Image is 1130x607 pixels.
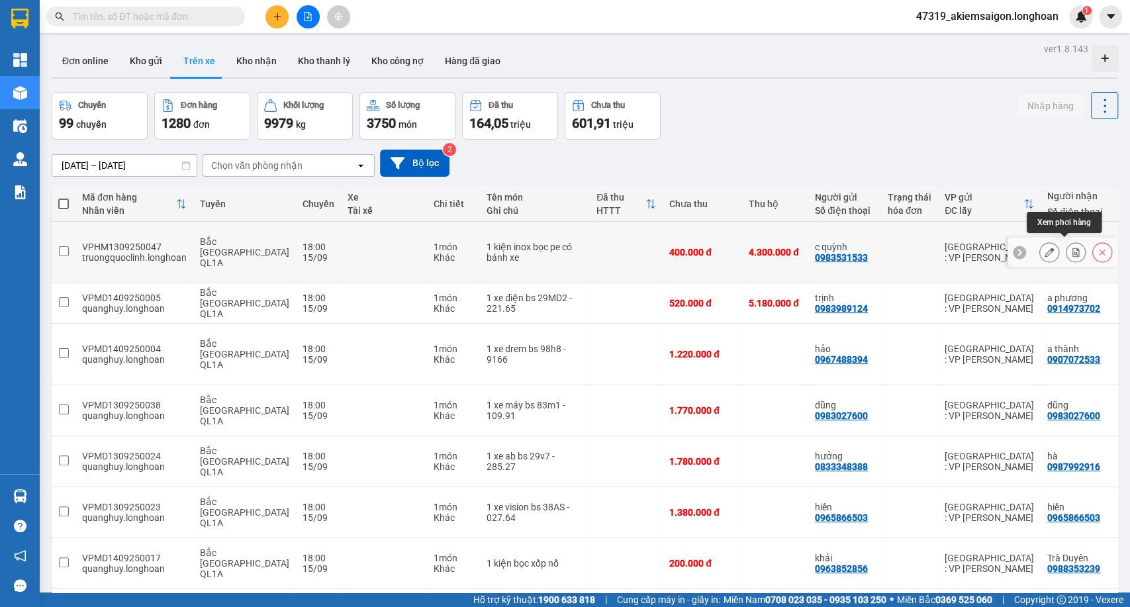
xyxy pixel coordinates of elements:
span: 47319_akiemsaigon.longhoan [906,8,1069,24]
button: Số lượng3750món [359,92,455,140]
div: 1 xe máy bs 83m1 - 109.91 [487,400,583,421]
img: logo-vxr [11,9,28,28]
div: Số điện thoại [1047,207,1107,217]
div: 15/09 [303,410,334,421]
div: Chọn văn phòng nhận [211,159,303,172]
div: 0965866503 [1047,512,1100,523]
div: Xem phơi hàng [1027,212,1102,233]
div: 1 món [434,242,473,252]
div: 18:00 [303,293,334,303]
button: Đã thu164,05 triệu [462,92,558,140]
span: | [1002,592,1004,607]
img: warehouse-icon [13,489,27,503]
div: [GEOGRAPHIC_DATA] : VP [PERSON_NAME] [945,242,1034,263]
div: Khác [434,354,473,365]
div: Người gửi [815,192,874,203]
div: VPHM1309250047 [82,242,187,252]
div: hảo [815,344,874,354]
div: 1.220.000 đ [669,349,735,359]
div: Đã thu [489,101,513,110]
span: question-circle [14,520,26,532]
strong: 0708 023 035 - 0935 103 250 [765,594,886,605]
div: 15/09 [303,563,334,574]
div: 1 món [434,502,473,512]
div: 1 món [434,293,473,303]
span: kg [296,119,306,130]
span: Bắc [GEOGRAPHIC_DATA] QL1A [200,395,289,426]
div: truongquoclinh.longhoan [82,252,187,263]
strong: 0369 525 060 [935,594,992,605]
div: hưởng [815,451,874,461]
button: Kho công nợ [361,45,434,77]
span: 601,91 [572,115,611,131]
div: 1.780.000 đ [669,456,735,467]
div: trịnh [815,293,874,303]
span: 99 [59,115,73,131]
span: triệu [613,119,634,130]
div: 0967488394 [815,354,868,365]
button: Chuyến99chuyến [52,92,148,140]
sup: 2 [443,143,456,156]
div: Nhân viên [82,205,176,216]
div: 0983027600 [815,410,868,421]
img: warehouse-icon [13,119,27,133]
div: Mã đơn hàng [82,192,176,203]
div: Tài xế [348,205,420,216]
div: quanghuy.longhoan [82,461,187,472]
div: Khác [434,461,473,472]
button: Bộ lọc [380,150,449,177]
span: Cung cấp máy in - giấy in: [617,592,720,607]
div: quanghuy.longhoan [82,354,187,365]
div: hà [1047,451,1107,461]
div: 1 xe vision bs 38AS - 027.64 [487,502,583,523]
div: Đã thu [596,192,645,203]
div: [GEOGRAPHIC_DATA] : VP [PERSON_NAME] [945,553,1034,574]
div: 15/09 [303,512,334,523]
div: quanghuy.longhoan [82,512,187,523]
span: file-add [303,12,312,21]
div: [GEOGRAPHIC_DATA] : VP [PERSON_NAME] [945,293,1034,314]
th: Toggle SortBy [75,187,193,222]
span: | [605,592,607,607]
div: [GEOGRAPHIC_DATA] : VP [PERSON_NAME] [945,344,1034,365]
div: a phương [1047,293,1107,303]
div: Xe [348,192,420,203]
button: Nhập hàng [1017,94,1084,118]
div: 1 xe ab bs 29v7 - 285.27 [487,451,583,472]
img: warehouse-icon [13,152,27,166]
div: Chuyến [78,101,106,110]
div: Đơn hàng [181,101,217,110]
div: 0914973702 [1047,303,1100,314]
div: Số điện thoại [815,205,874,216]
div: VPMD1409250004 [82,344,187,354]
div: 1 xe điện bs 29MD2 - 221.65 [487,293,583,314]
div: Thu hộ [749,199,802,209]
div: Chuyến [303,199,334,209]
button: caret-down [1099,5,1122,28]
span: Bắc [GEOGRAPHIC_DATA] QL1A [200,287,289,319]
span: triệu [510,119,531,130]
div: hiền [1047,502,1107,512]
div: 0833348388 [815,461,868,472]
div: 18:00 [303,400,334,410]
div: Khác [434,303,473,314]
span: Miền Bắc [897,592,992,607]
sup: 1 [1082,6,1092,15]
div: 1 món [434,451,473,461]
div: khải [815,553,874,563]
div: 0988353239 [1047,563,1100,574]
div: [GEOGRAPHIC_DATA] : VP [PERSON_NAME] [945,400,1034,421]
div: 200.000 đ [669,558,735,569]
span: Bắc [GEOGRAPHIC_DATA] QL1A [200,445,289,477]
span: 164,05 [469,115,508,131]
input: Tìm tên, số ĐT hoặc mã đơn [73,9,229,24]
img: warehouse-icon [13,86,27,100]
span: search [55,12,64,21]
div: 1 món [434,553,473,563]
span: notification [14,549,26,562]
div: VPMD1409250017 [82,553,187,563]
span: chuyến [76,119,107,130]
span: plus [273,12,282,21]
span: message [14,579,26,592]
div: 15/09 [303,303,334,314]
